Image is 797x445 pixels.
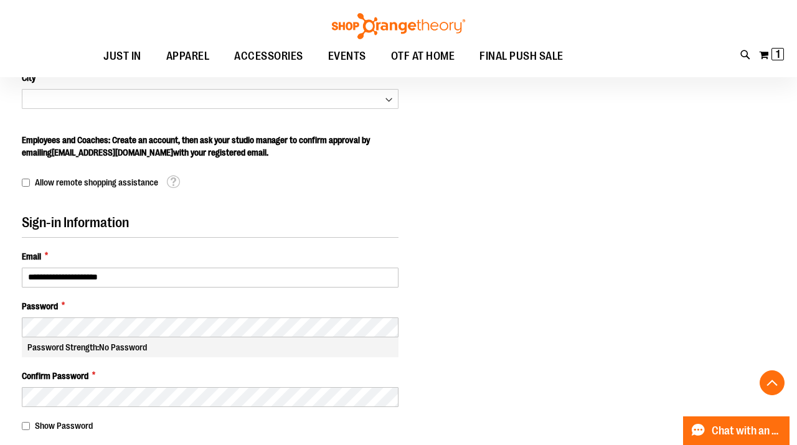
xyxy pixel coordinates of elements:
[22,215,129,230] span: Sign-in Information
[22,337,398,357] div: Password Strength:
[35,177,158,187] span: Allow remote shopping assistance
[379,42,468,71] a: OTF AT HOME
[91,42,154,71] a: JUST IN
[391,42,455,70] span: OTF AT HOME
[22,73,35,83] span: City
[234,42,303,70] span: ACCESSORIES
[330,13,467,39] img: Shop Orangetheory
[22,370,88,382] span: Confirm Password
[22,300,58,312] span: Password
[22,250,41,263] span: Email
[467,42,576,71] a: FINAL PUSH SALE
[776,48,780,60] span: 1
[154,42,222,71] a: APPAREL
[712,425,782,437] span: Chat with an Expert
[760,370,785,395] button: Back To Top
[683,416,790,445] button: Chat with an Expert
[103,42,141,70] span: JUST IN
[316,42,379,71] a: EVENTS
[328,42,366,70] span: EVENTS
[99,342,147,352] span: No Password
[222,42,316,71] a: ACCESSORIES
[22,135,370,157] span: Employees and Coaches: Create an account, then ask your studio manager to confirm approval by ema...
[479,42,564,70] span: FINAL PUSH SALE
[35,421,93,431] span: Show Password
[166,42,210,70] span: APPAREL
